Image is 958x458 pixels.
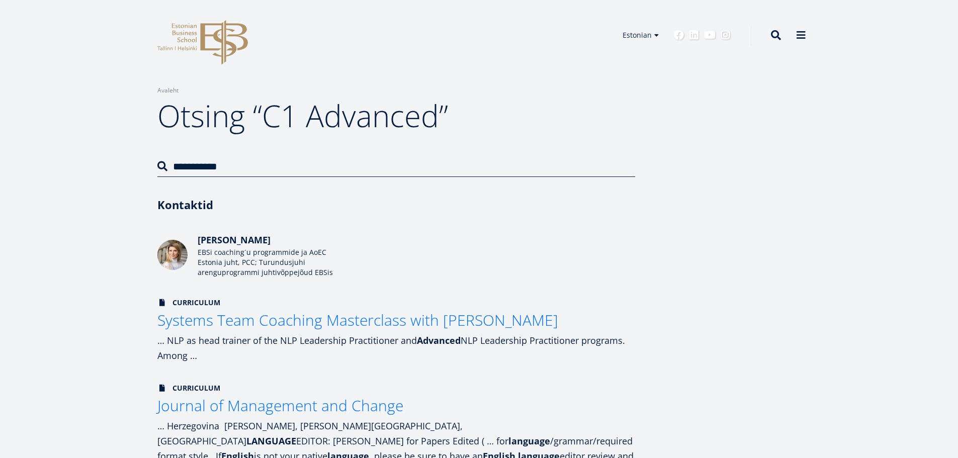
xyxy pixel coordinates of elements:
span: Systems Team Coaching Masterclass with [PERSON_NAME] [157,310,558,330]
div: EBSi coaching´u programmide ja AoEC Estonia juht, PCC; Turundusjuhi arenguprogrammi juhtivõppejõu... [198,247,349,278]
h1: Otsing “C1 Advanced” [157,96,635,136]
a: Instagram [721,30,731,40]
strong: LANGUAGE [246,435,296,447]
a: Avaleht [157,85,179,96]
img: Merle Viirmaa – EBS coaching’u programmide ja AoEC Estonia juht, PCC [157,240,188,270]
strong: language [508,435,550,447]
div: … NLP as head trainer of the NLP Leadership Practitioner and NLP Leadership Practitioner programs... [157,333,635,363]
strong: Advanced [417,334,461,346]
a: Youtube [704,30,716,40]
h3: Kontaktid [157,197,635,212]
span: [PERSON_NAME] [198,234,271,246]
span: Journal of Management and Change [157,395,403,416]
span: Curriculum [157,298,220,308]
a: Linkedin [689,30,699,40]
a: Facebook [674,30,684,40]
span: Curriculum [157,383,220,393]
